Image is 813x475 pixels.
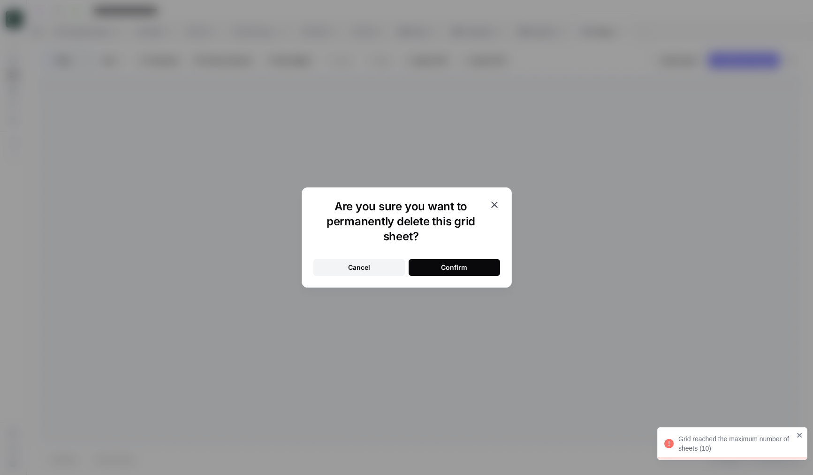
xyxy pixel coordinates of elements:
[348,263,370,272] div: Cancel
[678,434,794,453] div: Grid reached the maximum number of sheets (10)
[313,259,405,276] button: Cancel
[409,259,500,276] button: Confirm
[797,431,803,439] button: close
[441,263,467,272] div: Confirm
[313,199,489,244] h1: Are you sure you want to permanently delete this grid sheet?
